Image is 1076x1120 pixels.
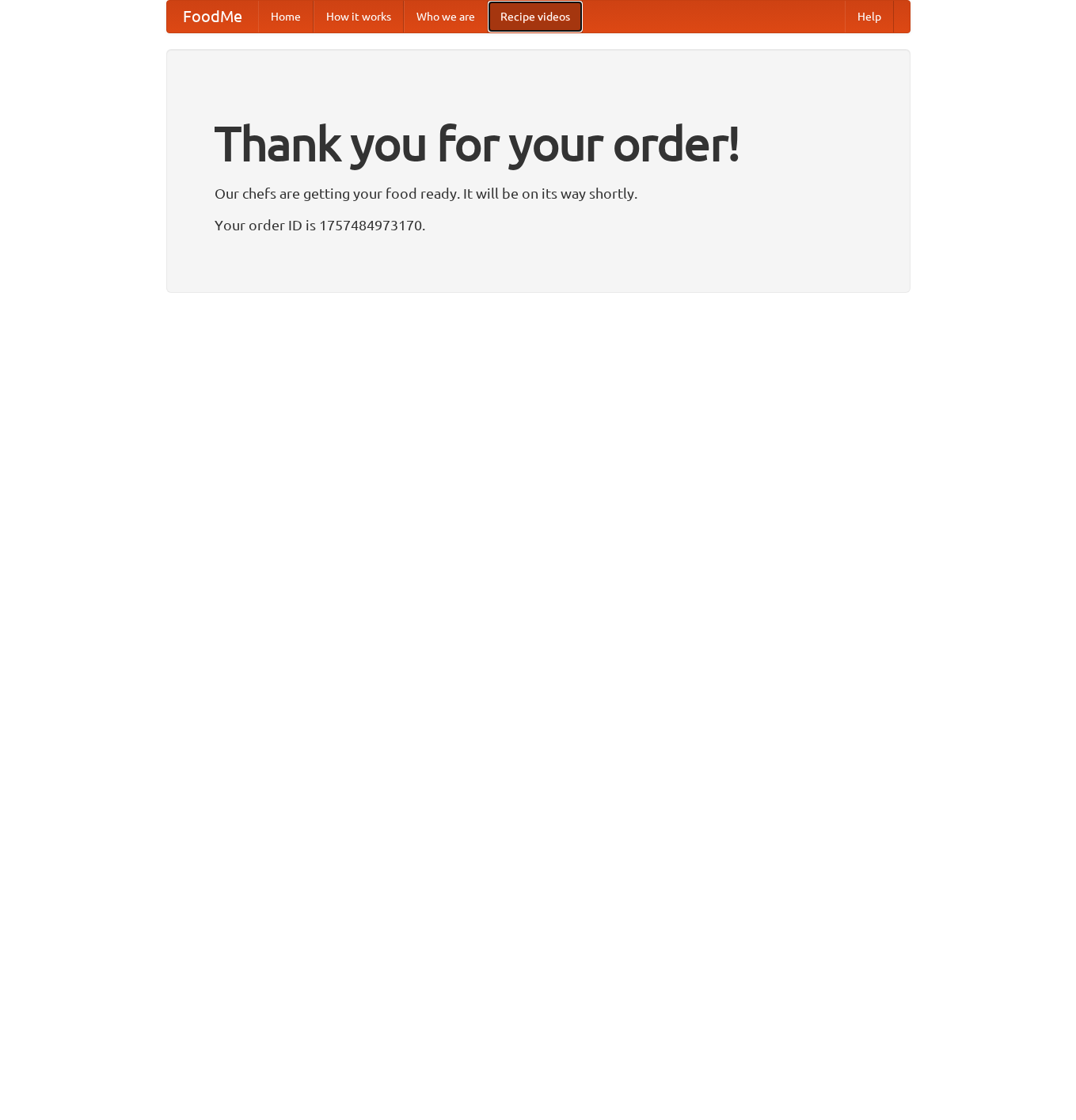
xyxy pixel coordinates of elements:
[215,181,862,205] p: Our chefs are getting your food ready. It will be on its way shortly.
[488,1,583,32] a: Recipe videos
[845,1,894,32] a: Help
[215,213,862,237] p: Your order ID is 1757484973170.
[167,1,258,32] a: FoodMe
[258,1,314,32] a: Home
[404,1,488,32] a: Who we are
[314,1,404,32] a: How it works
[215,105,862,181] h1: Thank you for your order!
